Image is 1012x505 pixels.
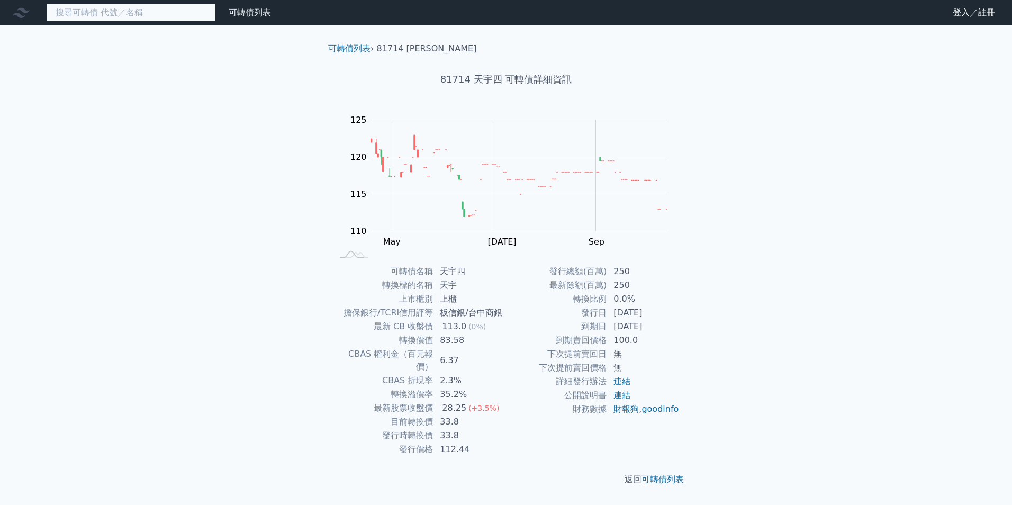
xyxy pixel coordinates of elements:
[487,237,516,247] tspan: [DATE]
[332,278,433,292] td: 轉換標的名稱
[433,278,506,292] td: 天宇
[607,292,680,306] td: 0.0%
[506,306,607,320] td: 發行日
[377,42,477,55] li: 81714 [PERSON_NAME]
[328,43,371,53] a: 可轉債列表
[468,322,486,331] span: (0%)
[350,115,367,125] tspan: 125
[320,72,692,87] h1: 81714 天宇四 可轉債詳細資訊
[607,278,680,292] td: 250
[613,390,630,400] a: 連結
[332,333,433,347] td: 轉換價值
[607,333,680,347] td: 100.0
[607,320,680,333] td: [DATE]
[506,389,607,402] td: 公開說明書
[332,306,433,320] td: 擔保銀行/TCRI信用評等
[332,415,433,429] td: 目前轉換價
[433,374,506,387] td: 2.3%
[613,404,639,414] a: 財報狗
[641,474,684,484] a: 可轉債列表
[506,333,607,347] td: 到期賣回價格
[47,4,216,22] input: 搜尋可轉債 代號／名稱
[607,306,680,320] td: [DATE]
[506,347,607,361] td: 下次提前賣回日
[433,306,506,320] td: 板信銀/台中商銀
[332,387,433,401] td: 轉換溢價率
[506,278,607,292] td: 最新餘額(百萬)
[607,402,680,416] td: ,
[506,375,607,389] td: 詳細發行辦法
[350,189,367,199] tspan: 115
[433,347,506,374] td: 6.37
[944,4,1004,21] a: 登入／註冊
[332,374,433,387] td: CBAS 折現率
[433,443,506,456] td: 112.44
[506,402,607,416] td: 財務數據
[607,265,680,278] td: 250
[320,473,692,486] p: 返回
[383,237,401,247] tspan: May
[433,265,506,278] td: 天宇四
[506,265,607,278] td: 發行總額(百萬)
[332,443,433,456] td: 發行價格
[350,152,367,162] tspan: 120
[332,265,433,278] td: 可轉債名稱
[506,320,607,333] td: 到期日
[433,333,506,347] td: 83.58
[607,347,680,361] td: 無
[440,320,468,333] div: 113.0
[433,429,506,443] td: 33.8
[328,42,374,55] li: ›
[607,361,680,375] td: 無
[506,292,607,306] td: 轉換比例
[506,361,607,375] td: 下次提前賣回價格
[440,402,468,414] div: 28.25
[433,387,506,401] td: 35.2%
[433,292,506,306] td: 上櫃
[613,376,630,386] a: 連結
[332,429,433,443] td: 發行時轉換價
[332,347,433,374] td: CBAS 權利金（百元報價）
[350,226,367,236] tspan: 110
[433,415,506,429] td: 33.8
[345,115,683,247] g: Chart
[468,404,499,412] span: (+3.5%)
[332,292,433,306] td: 上市櫃別
[589,237,604,247] tspan: Sep
[229,7,271,17] a: 可轉債列表
[641,404,679,414] a: goodinfo
[332,320,433,333] td: 最新 CB 收盤價
[332,401,433,415] td: 最新股票收盤價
